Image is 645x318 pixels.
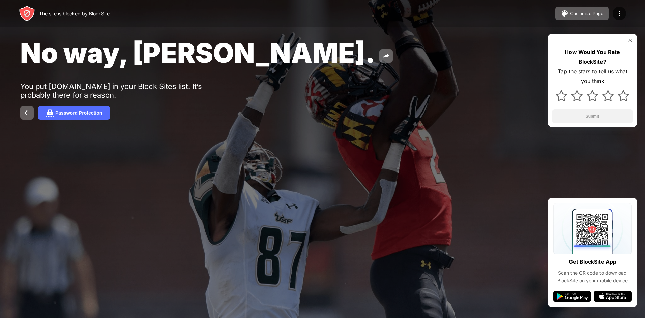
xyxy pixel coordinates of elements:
[552,47,633,67] div: How Would You Rate BlockSite?
[39,11,110,17] div: The site is blocked by BlockSite
[552,67,633,86] div: Tap the stars to tell us what you think
[587,90,598,101] img: star.svg
[615,9,623,18] img: menu-icon.svg
[23,109,31,117] img: back.svg
[19,5,35,22] img: header-logo.svg
[20,82,229,99] div: You put [DOMAIN_NAME] in your Block Sites list. It’s probably there for a reason.
[602,90,614,101] img: star.svg
[46,109,54,117] img: password.svg
[38,106,110,120] button: Password Protection
[561,9,569,18] img: pallet.svg
[553,269,632,284] div: Scan the QR code to download BlockSite on your mobile device
[555,7,609,20] button: Customize Page
[569,257,616,267] div: Get BlockSite App
[553,291,591,302] img: google-play.svg
[571,90,583,101] img: star.svg
[20,36,375,69] span: No way, [PERSON_NAME].
[570,11,603,16] div: Customize Page
[552,109,633,123] button: Submit
[618,90,629,101] img: star.svg
[627,38,633,43] img: rate-us-close.svg
[382,52,390,60] img: share.svg
[55,110,102,116] div: Password Protection
[594,291,632,302] img: app-store.svg
[553,203,632,254] img: qrcode.svg
[556,90,567,101] img: star.svg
